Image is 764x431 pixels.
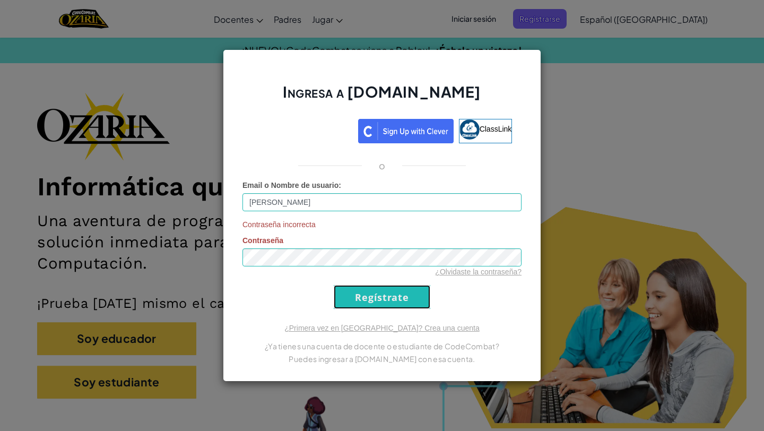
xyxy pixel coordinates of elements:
a: ¿Primera vez en [GEOGRAPHIC_DATA]? Crea una cuenta [284,324,480,332]
p: o [379,159,385,172]
img: classlink-logo-small.png [459,119,480,140]
p: Puedes ingresar a [DOMAIN_NAME] con esa cuenta. [242,352,522,365]
a: ¿Olvidaste la contraseña? [435,268,522,276]
img: clever_sso_button@2x.png [358,119,454,143]
span: Contraseña incorrecta [242,219,522,230]
iframe: Botón de Acceder con Google [247,118,358,141]
span: Contraseña [242,236,283,245]
label: : [242,180,341,191]
input: Regístrate [334,285,430,309]
h2: Ingresa a [DOMAIN_NAME] [242,82,522,113]
p: ¿Ya tienes una cuenta de docente o estudiante de CodeCombat? [242,340,522,352]
span: ClassLink [480,125,512,133]
span: Email o Nombre de usuario [242,181,338,189]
